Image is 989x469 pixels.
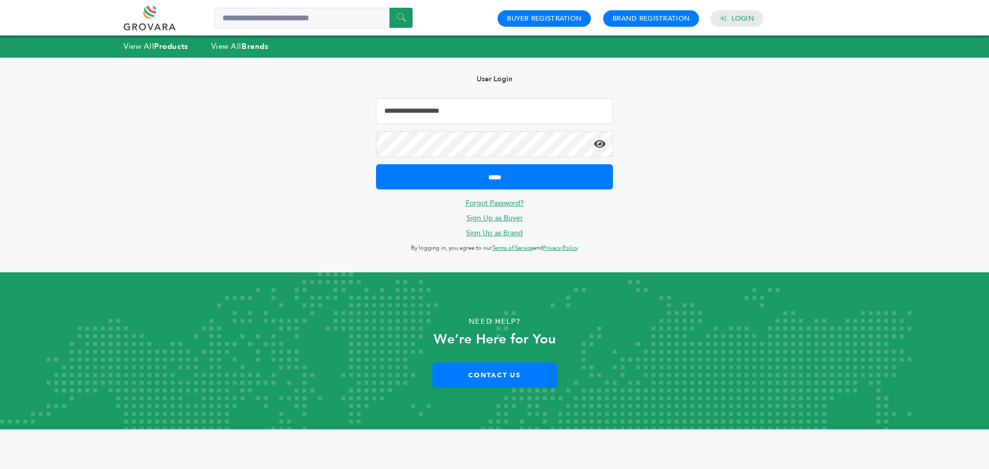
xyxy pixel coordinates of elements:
a: Privacy Policy [543,244,578,252]
strong: Products [154,41,188,51]
a: Sign Up as Buyer [467,213,523,223]
a: Login [731,14,754,23]
a: Brand Registration [612,14,690,23]
a: Sign Up as Brand [466,228,523,238]
p: Need Help? [49,314,940,329]
input: Search a product or brand... [214,8,413,28]
p: By logging in, you agree to our and [376,242,613,254]
a: View AllProducts [124,41,189,51]
a: Forgot Password? [466,198,524,208]
a: Buyer Registration [507,14,582,23]
a: View AllBrands [211,41,269,51]
b: User Login [476,74,513,84]
a: Terms of Service [492,244,533,252]
a: Contact Us [432,362,557,388]
input: Email Address [376,98,613,124]
strong: We’re Here for You [434,330,556,349]
strong: Brands [242,41,268,51]
input: Password [376,131,613,157]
